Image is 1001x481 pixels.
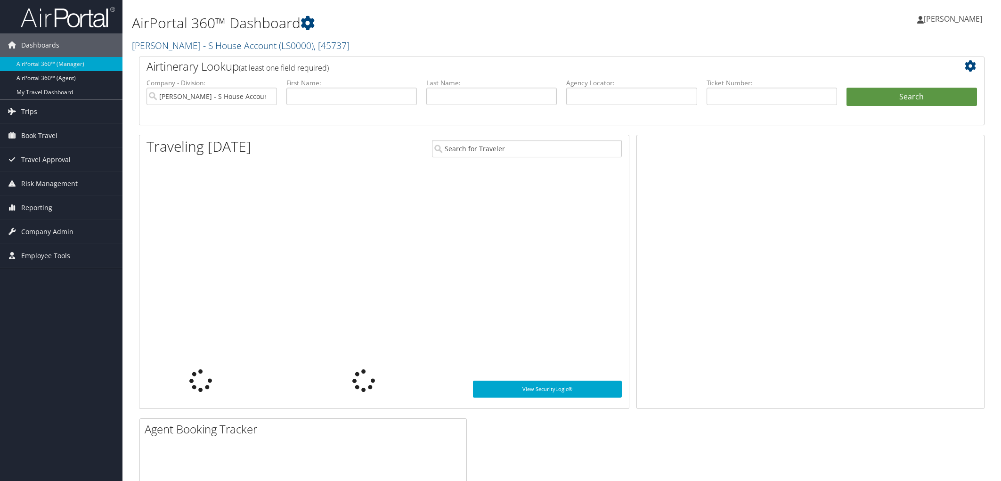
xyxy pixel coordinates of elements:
input: Search for Traveler [432,140,622,157]
span: ( LS0000 ) [279,39,314,52]
span: [PERSON_NAME] [924,14,982,24]
span: Book Travel [21,124,57,147]
h1: AirPortal 360™ Dashboard [132,13,705,33]
label: Agency Locator: [566,78,697,88]
a: [PERSON_NAME] - S House Account [132,39,350,52]
span: Dashboards [21,33,59,57]
button: Search [846,88,977,106]
label: Company - Division: [146,78,277,88]
span: Travel Approval [21,148,71,171]
label: Last Name: [426,78,557,88]
a: View SecurityLogic® [473,381,622,398]
span: (at least one field required) [239,63,329,73]
h1: Traveling [DATE] [146,137,251,156]
a: [PERSON_NAME] [917,5,992,33]
span: , [ 45737 ] [314,39,350,52]
span: Risk Management [21,172,78,196]
span: Trips [21,100,37,123]
span: Reporting [21,196,52,220]
h2: Airtinerary Lookup [146,58,907,74]
img: airportal-logo.png [21,6,115,28]
label: First Name: [286,78,417,88]
span: Employee Tools [21,244,70,268]
span: Company Admin [21,220,73,244]
h2: Agent Booking Tracker [145,421,466,437]
label: Ticket Number: [707,78,837,88]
